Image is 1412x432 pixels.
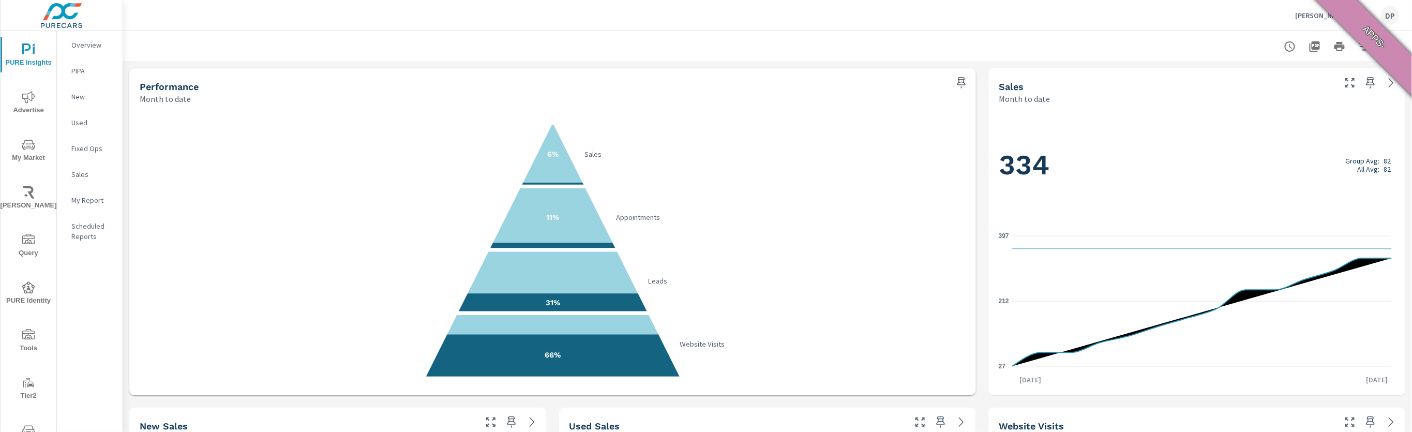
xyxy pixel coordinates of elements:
[57,89,123,105] div: New
[999,81,1024,92] h5: Sales
[524,414,540,430] a: See more details in report
[4,186,53,212] span: [PERSON_NAME]
[140,421,188,431] h5: New Sales
[71,195,114,205] p: My Report
[933,414,949,430] span: Save this to your personalized report
[71,117,114,128] p: Used
[4,281,53,307] span: PURE Identity
[1362,414,1379,430] span: Save this to your personalized report
[4,234,53,259] span: Query
[57,141,123,156] div: Fixed Ops
[140,93,191,105] p: Month to date
[71,92,114,102] p: New
[1379,36,1400,57] button: Select Date Range
[1329,36,1350,57] button: Print Report
[1354,36,1375,57] button: Apply Filters
[999,93,1050,105] p: Month to date
[999,232,1009,240] text: 397
[1304,36,1325,57] button: "Export Report to PDF"
[1383,75,1400,91] a: See more details in report
[1384,165,1391,173] p: 82
[57,192,123,208] div: My Report
[57,167,123,182] div: Sales
[1296,11,1373,20] p: [PERSON_NAME] Toyota
[546,213,559,222] text: 11%
[999,297,1009,305] text: 212
[547,150,559,159] text: 6%
[912,414,928,430] button: Make Fullscreen
[4,139,53,164] span: My Market
[71,143,114,154] p: Fixed Ops
[953,75,970,91] span: Save this to your personalized report
[1384,157,1391,165] p: 82
[546,298,560,307] text: 31%
[4,377,53,402] span: Tier2
[1359,375,1395,385] p: [DATE]
[4,329,53,354] span: Tools
[71,221,114,242] p: Scheduled Reports
[569,421,620,431] h5: Used Sales
[71,40,114,50] p: Overview
[545,350,561,360] text: 66%
[616,213,660,222] text: Appointments
[999,147,1395,183] h1: 334
[1358,165,1380,173] p: All Avg:
[1342,414,1358,430] button: Make Fullscreen
[1013,375,1049,385] p: [DATE]
[680,339,725,349] text: Website Visits
[57,63,123,79] div: PIPA
[584,150,602,159] text: Sales
[57,115,123,130] div: Used
[1342,75,1358,91] button: Make Fullscreen
[1381,6,1400,25] div: DP
[1362,75,1379,91] span: Save this to your personalized report
[1383,414,1400,430] a: See more details in report
[999,421,1064,431] h5: Website Visits
[140,81,199,92] h5: Performance
[503,414,520,430] span: Save this to your personalized report
[57,37,123,53] div: Overview
[4,91,53,116] span: Advertise
[648,276,667,286] text: Leads
[1346,157,1380,165] p: Group Avg:
[57,218,123,244] div: Scheduled Reports
[4,43,53,69] span: PURE Insights
[953,414,970,430] a: See more details in report
[71,169,114,180] p: Sales
[71,66,114,76] p: PIPA
[999,363,1006,370] text: 27
[483,414,499,430] button: Make Fullscreen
